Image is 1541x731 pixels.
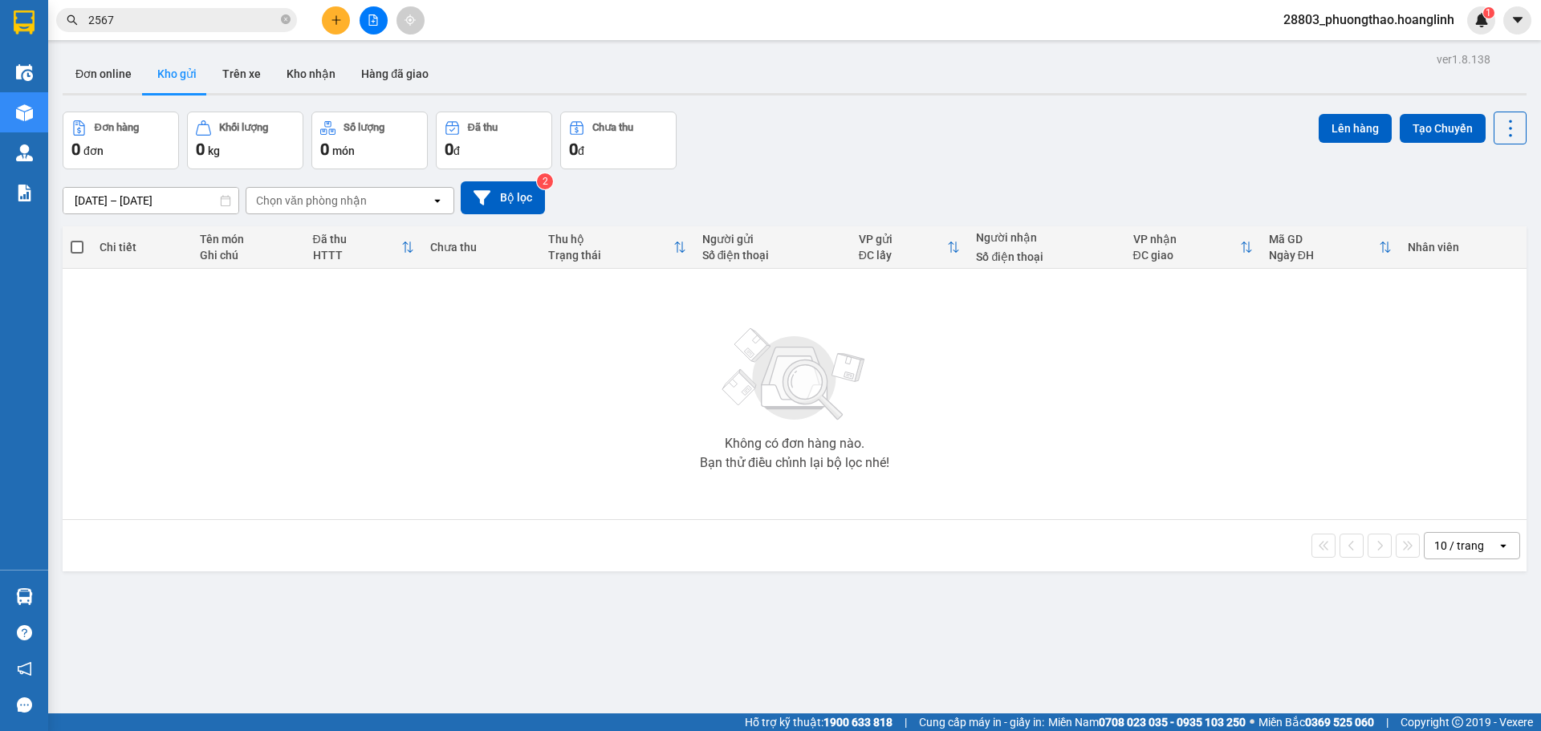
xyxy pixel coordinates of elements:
[1497,539,1510,552] svg: open
[976,250,1116,263] div: Số điện thoại
[1305,716,1374,729] strong: 0369 525 060
[274,55,348,93] button: Kho nhận
[1386,713,1389,731] span: |
[859,233,948,246] div: VP gửi
[313,233,402,246] div: Đã thu
[63,188,238,213] input: Select a date range.
[1269,249,1379,262] div: Ngày ĐH
[1269,233,1379,246] div: Mã GD
[95,122,139,133] div: Đơn hàng
[281,14,291,24] span: close-circle
[16,144,33,161] img: warehouse-icon
[453,144,460,157] span: đ
[219,122,268,133] div: Khối lượng
[16,104,33,121] img: warehouse-icon
[200,249,297,262] div: Ghi chú
[67,14,78,26] span: search
[187,112,303,169] button: Khối lượng0kg
[823,716,892,729] strong: 1900 633 818
[1125,226,1261,269] th: Toggle SortBy
[313,249,402,262] div: HTTT
[1452,717,1463,728] span: copyright
[745,713,892,731] span: Hỗ trợ kỹ thuật:
[859,249,948,262] div: ĐC lấy
[548,249,673,262] div: Trạng thái
[540,226,694,269] th: Toggle SortBy
[348,55,441,93] button: Hàng đã giao
[702,233,843,246] div: Người gửi
[1099,716,1246,729] strong: 0708 023 035 - 0935 103 250
[368,14,379,26] span: file-add
[83,144,104,157] span: đơn
[209,55,274,93] button: Trên xe
[569,140,578,159] span: 0
[344,122,384,133] div: Số lượng
[1483,7,1494,18] sup: 1
[311,112,428,169] button: Số lượng0món
[548,233,673,246] div: Thu hộ
[1133,233,1240,246] div: VP nhận
[1437,51,1490,68] div: ver 1.8.138
[16,185,33,201] img: solution-icon
[468,122,498,133] div: Đã thu
[1503,6,1531,35] button: caret-down
[1319,114,1392,143] button: Lên hàng
[1271,10,1467,30] span: 28803_phuongthao.hoanglinh
[537,173,553,189] sup: 2
[560,112,677,169] button: Chưa thu0đ
[17,661,32,676] span: notification
[17,697,32,713] span: message
[208,144,220,157] span: kg
[430,241,532,254] div: Chưa thu
[305,226,423,269] th: Toggle SortBy
[196,140,205,159] span: 0
[1434,538,1484,554] div: 10 / trang
[256,193,367,209] div: Chọn văn phòng nhận
[578,144,584,157] span: đ
[63,112,179,169] button: Đơn hàng0đơn
[592,122,633,133] div: Chưa thu
[725,437,864,450] div: Không có đơn hàng nào.
[1408,241,1519,254] div: Nhân viên
[200,233,297,246] div: Tên món
[1048,713,1246,731] span: Miền Nam
[144,55,209,93] button: Kho gửi
[700,457,889,469] div: Bạn thử điều chỉnh lại bộ lọc nhé!
[436,112,552,169] button: Đã thu0đ
[1133,249,1240,262] div: ĐC giao
[71,140,80,159] span: 0
[16,588,33,605] img: warehouse-icon
[100,241,183,254] div: Chi tiết
[919,713,1044,731] span: Cung cấp máy in - giấy in:
[714,319,875,431] img: svg+xml;base64,PHN2ZyBjbGFzcz0ibGlzdC1wbHVnX19zdmciIHhtbG5zPSJodHRwOi8vd3d3LnczLm9yZy8yMDAwL3N2Zy...
[320,140,329,159] span: 0
[405,14,416,26] span: aim
[331,14,342,26] span: plus
[431,194,444,207] svg: open
[905,713,907,731] span: |
[322,6,350,35] button: plus
[445,140,453,159] span: 0
[1400,114,1486,143] button: Tạo Chuyến
[702,249,843,262] div: Số điện thoại
[1474,13,1489,27] img: icon-new-feature
[14,10,35,35] img: logo-vxr
[1511,13,1525,27] span: caret-down
[88,11,278,29] input: Tìm tên, số ĐT hoặc mã đơn
[17,625,32,640] span: question-circle
[396,6,425,35] button: aim
[1486,7,1491,18] span: 1
[16,64,33,81] img: warehouse-icon
[461,181,545,214] button: Bộ lọc
[851,226,969,269] th: Toggle SortBy
[1261,226,1400,269] th: Toggle SortBy
[332,144,355,157] span: món
[281,13,291,28] span: close-circle
[1250,719,1254,725] span: ⚪️
[976,231,1116,244] div: Người nhận
[360,6,388,35] button: file-add
[63,55,144,93] button: Đơn online
[1258,713,1374,731] span: Miền Bắc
